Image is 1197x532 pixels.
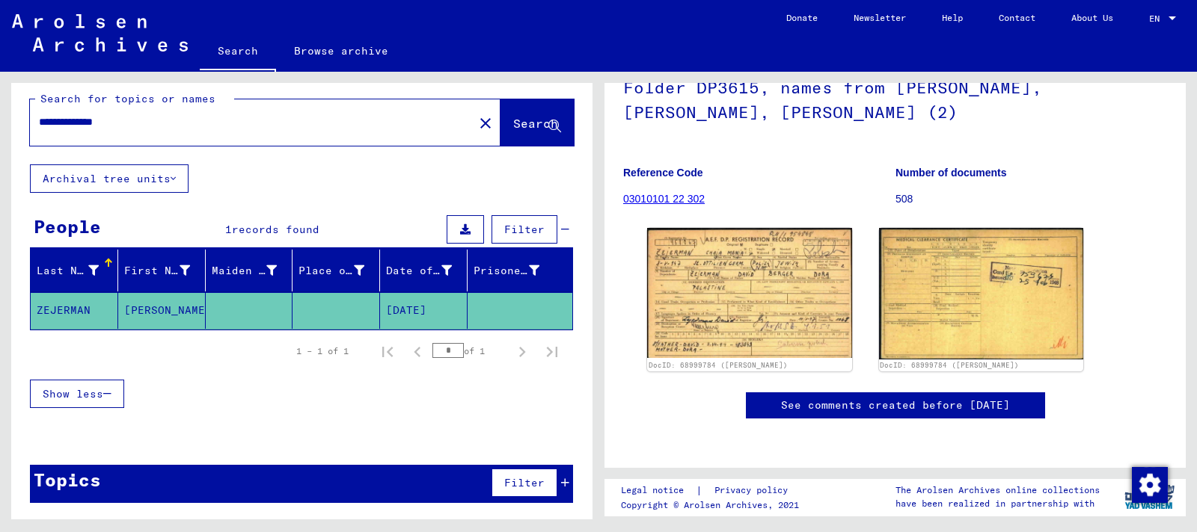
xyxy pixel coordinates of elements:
span: Show less [43,387,103,400]
button: Search [500,99,574,146]
a: Search [200,33,276,72]
img: 001.jpg [647,228,852,358]
a: Legal notice [621,483,696,498]
div: Date of Birth [386,263,452,279]
span: Filter [504,223,545,236]
span: Filter [504,476,545,489]
mat-cell: [DATE] [380,292,468,329]
div: Last Name [37,263,99,279]
mat-header-cell: Place of Birth [293,250,380,291]
mat-header-cell: Maiden Name [206,250,293,291]
button: Filter [492,468,557,497]
button: Last page [537,336,567,366]
div: Maiden Name [212,263,278,279]
div: Last Name [37,259,117,282]
span: Search [513,116,558,131]
a: Privacy policy [702,483,806,498]
span: 1 [225,223,232,236]
p: have been realized in partnership with [896,497,1100,510]
button: Filter [492,215,557,244]
h1: Folder DP3615, names from [PERSON_NAME], [PERSON_NAME], [PERSON_NAME] (2) [623,53,1167,143]
button: Next page [507,336,537,366]
div: Maiden Name [212,259,296,282]
div: | [621,483,806,498]
button: First page [373,336,402,366]
a: See comments created before [DATE] [781,398,1010,413]
button: Clear [471,108,500,137]
div: Date of Birth [386,259,471,282]
button: Archival tree units [30,164,189,193]
p: The Arolsen Archives online collections [896,483,1100,497]
div: 1 – 1 of 1 [296,344,349,358]
div: Place of Birth [299,263,364,279]
mat-header-cell: Prisoner # [468,250,572,291]
mat-icon: close [477,114,495,132]
p: Copyright © Arolsen Archives, 2021 [621,498,806,512]
b: Number of documents [896,167,1007,179]
div: First Name [124,259,209,282]
button: Previous page [402,336,432,366]
div: Prisoner # [474,263,539,279]
a: Browse archive [276,33,406,69]
mat-label: Search for topics or names [40,92,215,105]
div: Prisoner # [474,259,558,282]
img: Change consent [1132,467,1168,503]
a: DocID: 68999784 ([PERSON_NAME]) [880,361,1019,369]
a: 03010101 22 302 [623,193,705,205]
div: First Name [124,263,190,279]
div: People [34,213,101,240]
div: Place of Birth [299,259,383,282]
b: Reference Code [623,167,703,179]
mat-header-cell: Date of Birth [380,250,468,291]
span: records found [232,223,319,236]
button: Show less [30,380,124,408]
img: Arolsen_neg.svg [12,14,188,52]
mat-header-cell: Last Name [31,250,118,291]
mat-cell: ZEJERMAN [31,292,118,329]
a: DocID: 68999784 ([PERSON_NAME]) [649,361,788,369]
mat-header-cell: First Name [118,250,206,291]
p: 508 [896,191,1167,207]
div: Topics [34,466,101,493]
div: of 1 [432,344,507,358]
mat-cell: [PERSON_NAME] [118,292,206,329]
img: 002.jpg [879,228,1084,359]
img: yv_logo.png [1121,478,1178,516]
span: EN [1149,13,1166,24]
